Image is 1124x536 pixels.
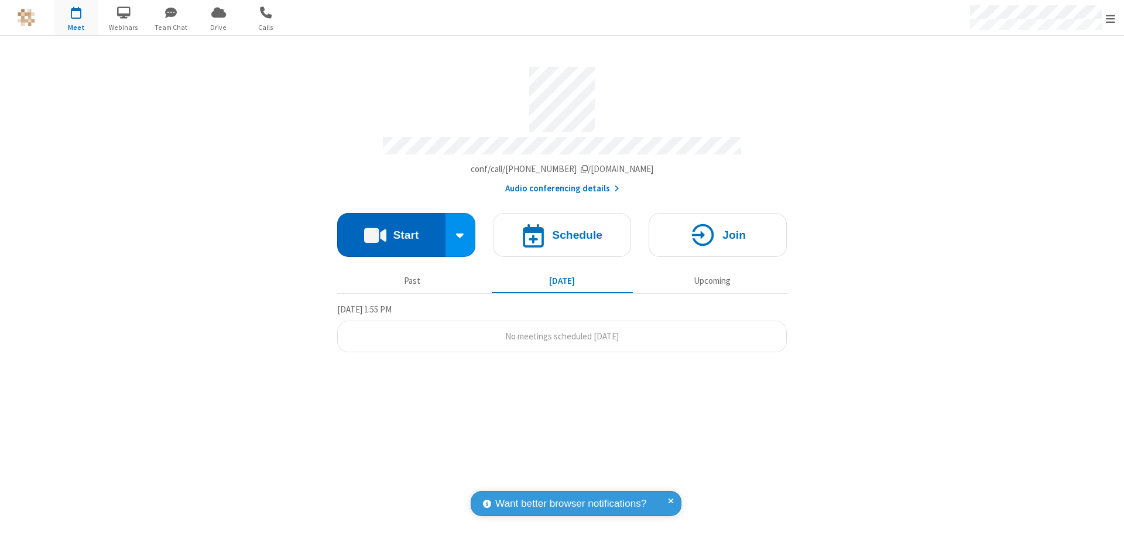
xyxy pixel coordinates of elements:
[1095,506,1115,528] iframe: Chat
[505,182,619,195] button: Audio conferencing details
[244,22,288,33] span: Calls
[493,213,631,257] button: Schedule
[197,22,241,33] span: Drive
[337,58,787,195] section: Account details
[102,22,146,33] span: Webinars
[342,270,483,292] button: Past
[471,163,654,174] span: Copy my meeting room link
[642,270,783,292] button: Upcoming
[495,496,646,511] span: Want better browser notifications?
[54,22,98,33] span: Meet
[337,213,446,257] button: Start
[18,9,35,26] img: QA Selenium DO NOT DELETE OR CHANGE
[505,331,619,342] span: No meetings scheduled [DATE]
[149,22,193,33] span: Team Chat
[552,229,602,240] h4: Schedule
[649,213,787,257] button: Join
[471,163,654,176] button: Copy my meeting room linkCopy my meeting room link
[393,229,419,240] h4: Start
[337,304,392,315] span: [DATE] 1:55 PM
[337,303,787,353] section: Today's Meetings
[446,213,476,257] div: Start conference options
[492,270,633,292] button: [DATE]
[722,229,746,240] h4: Join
